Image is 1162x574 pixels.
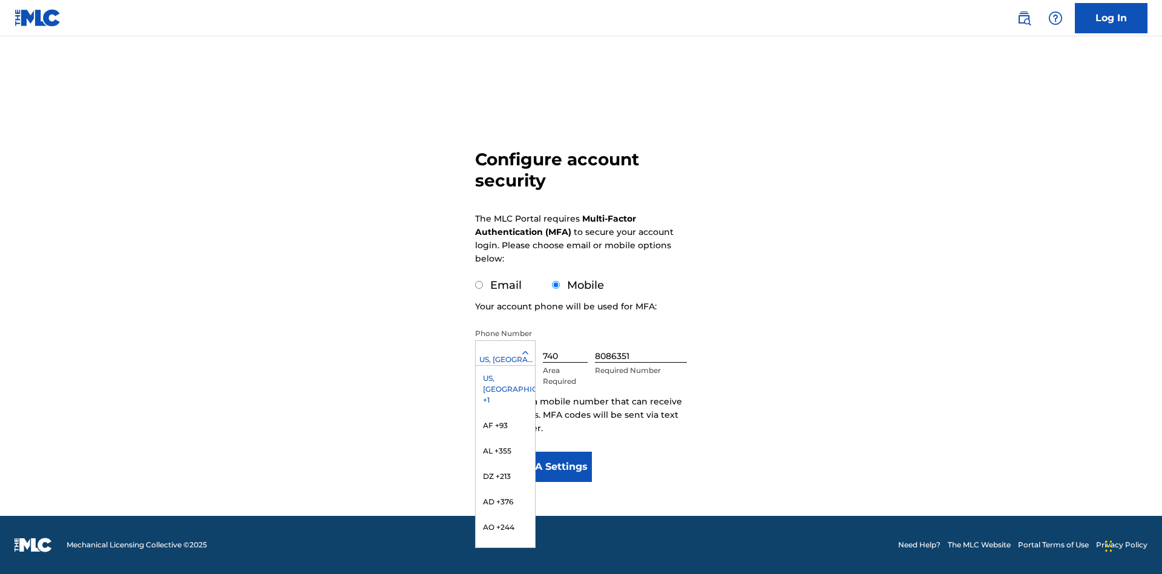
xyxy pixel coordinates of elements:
div: Help [1043,6,1068,30]
p: Area Required [543,365,588,387]
label: Email [490,279,522,292]
div: DZ +213 [476,464,535,489]
div: US, [GEOGRAPHIC_DATA] +1 [476,354,535,365]
h3: Configure account security [475,149,687,191]
div: AD +376 [476,489,535,515]
div: AO +244 [476,515,535,540]
p: Required Number [595,365,687,376]
a: Log In [1075,3,1147,33]
label: Mobile [567,279,604,292]
div: AL +355 [476,438,535,464]
div: AI +1264 [476,540,535,566]
img: help [1048,11,1063,25]
a: Portal Terms of Use [1018,539,1089,550]
img: logo [15,538,52,552]
a: The MLC Website [948,539,1011,550]
a: Need Help? [898,539,940,550]
img: search [1017,11,1031,25]
p: Your account phone will be used for MFA: [475,300,657,313]
a: Public Search [1012,6,1036,30]
p: Please enter a mobile number that can receive text messages. MFA codes will be sent via text to t... [475,395,687,435]
p: The MLC Portal requires to secure your account login. Please choose email or mobile options below: [475,212,674,265]
div: AF +93 [476,413,535,438]
div: Drag [1105,528,1112,564]
span: Mechanical Licensing Collective © 2025 [67,539,207,550]
a: Privacy Policy [1096,539,1147,550]
iframe: Chat Widget [1101,516,1162,574]
img: MLC Logo [15,9,61,27]
div: US, [GEOGRAPHIC_DATA] +1 [476,366,535,413]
